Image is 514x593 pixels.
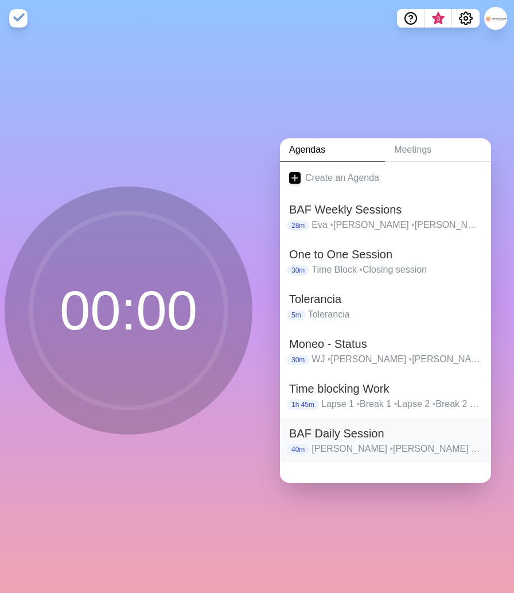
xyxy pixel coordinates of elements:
a: Create an Agenda [280,162,491,194]
img: timeblocks logo [9,9,28,28]
span: • [411,220,415,230]
p: Time Block Closing session [311,263,482,277]
p: WJ [PERSON_NAME] [PERSON_NAME] Angel [PERSON_NAME] [PERSON_NAME] [311,352,482,366]
p: Eva [PERSON_NAME] [PERSON_NAME] [PERSON_NAME] [PERSON_NAME] [PERSON_NAME] Angel [311,218,482,232]
p: 30m [287,355,309,365]
span: • [433,399,436,409]
button: Help [397,9,425,28]
a: Meetings [385,138,491,162]
p: Lapse 1 Break 1 Lapse 2 Break 2 Lapse 3 Break 3 Lapse 4 last Break [321,397,482,411]
span: • [356,399,360,409]
p: 28m [287,220,309,231]
p: 30m [287,265,309,276]
p: [PERSON_NAME] [PERSON_NAME] [PERSON_NAME] Angel Yako Eva [PERSON_NAME] [PERSON_NAME] Ausubel [PER... [311,442,482,456]
h2: Tolerancia [289,290,482,308]
span: • [409,354,412,364]
span: • [330,220,333,230]
p: Tolerancia [308,308,482,321]
h2: Time blocking Work [289,380,482,397]
span: • [328,354,331,364]
h2: BAF Weekly Sessions [289,201,482,218]
span: • [390,444,393,454]
span: • [359,265,363,274]
span: 3 [434,14,443,24]
h2: BAF Daily Session [289,425,482,442]
button: Settings [452,9,480,28]
p: 5m [287,310,306,320]
p: 40m [287,444,309,455]
button: What’s new [425,9,452,28]
h2: Moneo - Status [289,335,482,352]
a: Agendas [280,138,385,162]
p: 1h 45m [287,400,319,410]
h2: One to One Session [289,246,482,263]
span: • [394,399,398,409]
